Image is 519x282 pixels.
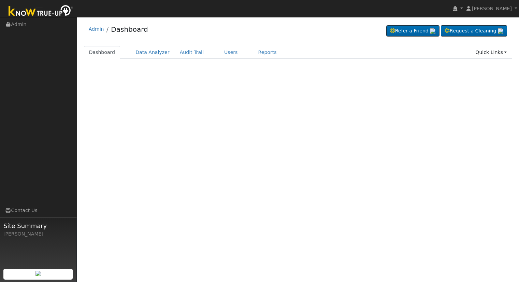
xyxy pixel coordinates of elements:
a: Users [219,46,243,59]
img: retrieve [498,28,503,34]
a: Reports [253,46,282,59]
a: Dashboard [111,25,148,33]
a: Dashboard [84,46,120,59]
img: retrieve [35,271,41,276]
span: [PERSON_NAME] [472,6,512,11]
a: Request a Cleaning [441,25,507,37]
a: Audit Trail [175,46,209,59]
a: Data Analyzer [130,46,175,59]
a: Refer a Friend [386,25,439,37]
img: retrieve [430,28,435,34]
div: [PERSON_NAME] [3,230,73,238]
a: Quick Links [470,46,512,59]
span: Site Summary [3,221,73,230]
a: Admin [89,26,104,32]
img: Know True-Up [5,4,77,19]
